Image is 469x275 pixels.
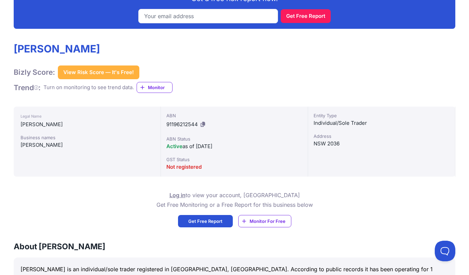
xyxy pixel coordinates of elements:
[166,121,198,128] span: 91196212544
[21,120,154,129] div: [PERSON_NAME]
[14,83,41,92] h1: Trend :
[435,241,455,261] iframe: Toggle Customer Support
[238,215,291,227] a: Monitor For Free
[166,156,302,163] div: GST Status
[137,82,173,93] a: Monitor
[314,133,449,140] div: Address
[14,43,173,55] h1: [PERSON_NAME]
[169,192,186,199] a: Log in
[21,134,154,141] div: Business names
[14,68,55,77] h1: Bizly Score:
[166,142,302,151] div: as of [DATE]
[314,119,449,127] div: Individual/Sole Trader
[250,218,286,225] span: Monitor For Free
[14,241,455,252] h3: About [PERSON_NAME]
[166,135,302,142] div: ABN Status
[21,112,154,120] div: Legal Name
[166,112,302,119] div: ABN
[314,140,449,148] div: NSW 2036
[166,164,202,170] span: Not registered
[148,84,172,91] span: Monitor
[178,215,233,227] a: Get Free Report
[166,143,182,150] span: Active
[21,141,154,149] div: [PERSON_NAME]
[156,190,313,210] p: to view your account, [GEOGRAPHIC_DATA] Get Free Monitoring or a Free Report for this business below
[58,65,139,79] button: View Risk Score — It's Free!
[314,112,449,119] div: Entity Type
[138,9,278,23] input: Your email address
[43,84,134,92] div: Turn on monitoring to see trend data.
[188,218,223,225] span: Get Free Report
[281,9,331,23] button: Get Free Report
